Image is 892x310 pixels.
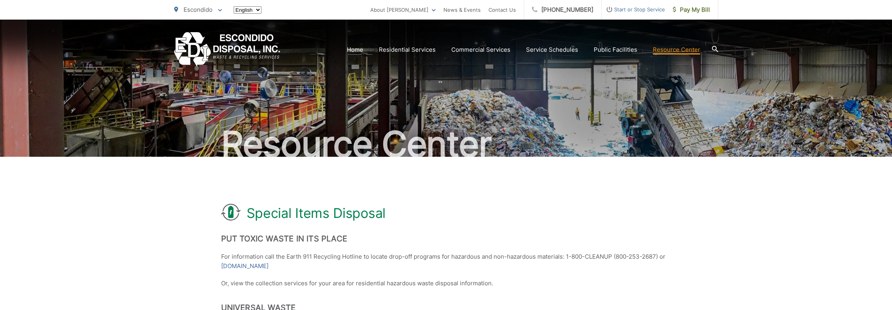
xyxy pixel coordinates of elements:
a: Residential Services [379,45,436,54]
a: Contact Us [488,5,516,15]
a: Service Schedules [526,45,578,54]
h2: Put Toxic Waste In Its Place [221,234,671,243]
h2: Resource Center [174,125,718,164]
p: Or, view the collection services for your area for residential hazardous waste disposal information. [221,279,671,288]
a: [DOMAIN_NAME] [221,261,269,271]
a: Public Facilities [594,45,637,54]
a: Home [347,45,363,54]
span: Pay My Bill [673,5,710,15]
span: Escondido [184,6,213,13]
a: Resource Center [653,45,700,54]
a: EDCD logo. Return to the homepage. [174,32,280,67]
select: Select a language [234,6,261,14]
p: For information call the Earth 911 Recycling Hotline to locate drop-off programs for hazardous an... [221,252,671,271]
a: News & Events [443,5,481,15]
h1: Special Items Disposal [247,205,386,221]
a: Commercial Services [451,45,510,54]
a: About [PERSON_NAME] [370,5,436,15]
